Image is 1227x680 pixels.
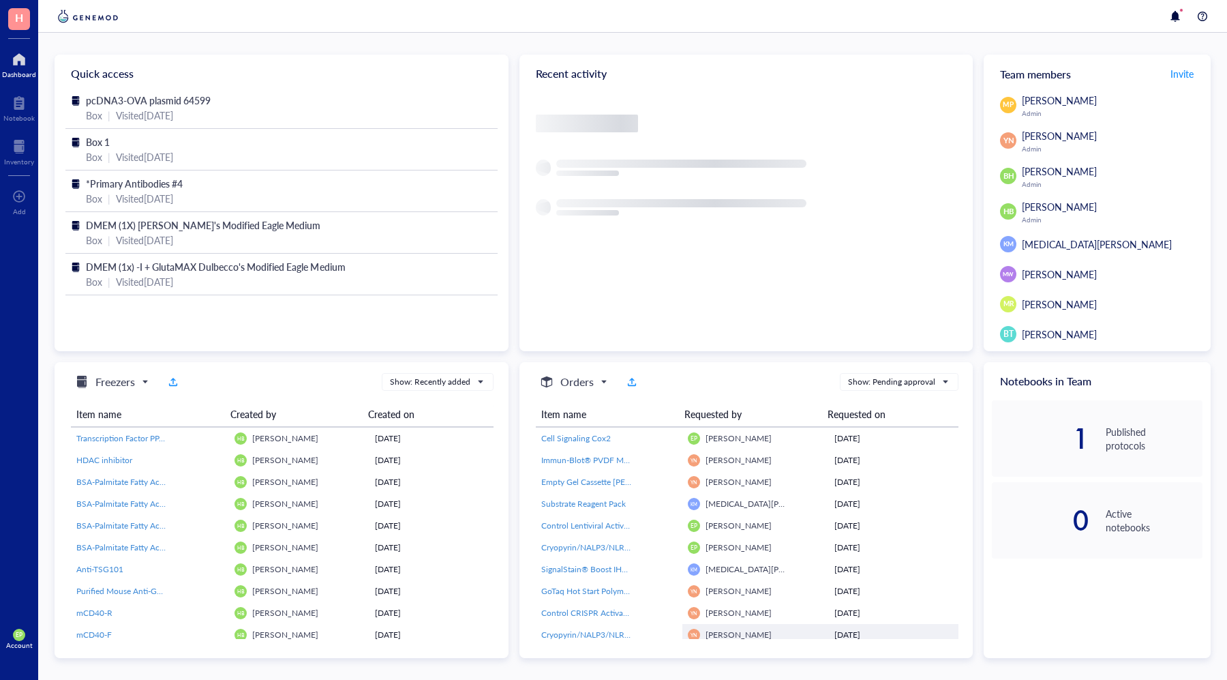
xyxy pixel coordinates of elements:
[1003,299,1014,309] span: MR
[706,498,837,509] span: [MEDICAL_DATA][PERSON_NAME]
[519,55,973,93] div: Recent activity
[1022,109,1202,117] div: Admin
[76,585,224,597] a: Purified Mouse Anti-GM130
[2,48,36,78] a: Dashboard
[984,362,1211,400] div: Notebooks in Team
[691,435,697,442] span: EP
[834,585,952,597] div: [DATE]
[984,55,1211,93] div: Team members
[536,402,679,427] th: Item name
[375,476,488,488] div: [DATE]
[1170,67,1194,80] span: Invite
[225,402,363,427] th: Created by
[541,585,677,597] a: GoTaq Hot Start Polymerase
[116,149,173,164] div: Visited [DATE]
[86,274,102,289] div: Box
[86,191,102,206] div: Box
[691,610,697,616] span: YN
[4,136,34,166] a: Inventory
[541,476,677,488] a: Empty Gel Cassette [PERSON_NAME], mini, 1.5 mm, 10 well
[706,585,772,597] span: [PERSON_NAME]
[76,607,224,619] a: mCD40-R
[76,476,224,488] a: BSA-Palmitate Fatty Acid Complex
[86,218,320,232] span: DMEM (1X) [PERSON_NAME]'s Modified Eagle Medium
[252,520,318,531] span: [PERSON_NAME]
[237,435,244,441] span: HB
[375,454,488,467] div: [DATE]
[541,585,642,597] span: GoTaq Hot Start Polymerase
[1022,297,1097,311] span: [PERSON_NAME]
[237,544,244,550] span: HB
[116,233,173,248] div: Visited [DATE]
[834,607,952,619] div: [DATE]
[1003,239,1014,249] span: KM
[834,542,952,554] div: [DATE]
[76,498,200,509] span: BSA-Palmitate Fatty Acid Complex
[86,108,102,123] div: Box
[541,498,677,510] a: Substrate Reagent Pack
[541,542,753,553] span: Cryopyrin/NALP3/NLRP3 Lentiviral Activation Particles (m)
[706,607,772,619] span: [PERSON_NAME]
[375,563,488,576] div: [DATE]
[1106,507,1202,534] div: Active notebooks
[252,498,318,509] span: [PERSON_NAME]
[108,149,110,164] div: |
[76,607,112,619] span: mCD40-R
[237,566,244,572] span: HB
[237,522,244,529] span: HB
[252,629,318,640] span: [PERSON_NAME]
[1003,100,1014,110] span: MP
[1022,164,1097,178] span: [PERSON_NAME]
[76,520,200,531] span: BSA-Palmitate Fatty Acid Complex
[86,177,183,190] span: *Primary Antibodies #4
[1022,216,1202,224] div: Admin
[541,498,626,509] span: Substrate Reagent Pack
[116,191,173,206] div: Visited [DATE]
[116,274,173,289] div: Visited [DATE]
[541,607,677,619] a: Control CRISPR Activation Plasmid
[76,629,224,641] a: mCD40-F
[706,629,772,640] span: [PERSON_NAME]
[108,191,110,206] div: |
[691,457,697,463] span: YN
[6,641,33,649] div: Account
[363,402,483,427] th: Created on
[706,454,772,466] span: [PERSON_NAME]
[86,149,102,164] div: Box
[1022,145,1202,153] div: Admin
[252,563,318,575] span: [PERSON_NAME]
[237,588,244,594] span: HB
[3,114,35,122] div: Notebook
[541,454,766,466] span: Immun-Blot® PVDF Membrane, Roll, 26 cm x 3.3 m, 1620177
[252,607,318,619] span: [PERSON_NAME]
[822,402,948,427] th: Requested on
[541,476,760,488] span: Empty Gel Cassette [PERSON_NAME], mini, 1.5 mm, 10 well
[541,432,677,445] a: Cell Signaling Cox2
[706,432,772,444] span: [PERSON_NAME]
[375,432,488,445] div: [DATE]
[1003,171,1014,182] span: BH
[76,432,224,445] a: Transcription Factor PPAR Competitor dsDNA
[541,563,746,575] span: SignalStain® Boost IHC Detection Reagent (HRP, Rabbit)
[76,454,224,467] a: HDAC inhibitor
[86,233,102,248] div: Box
[834,454,952,467] div: [DATE]
[3,92,35,122] a: Notebook
[252,585,318,597] span: [PERSON_NAME]
[1022,200,1097,213] span: [PERSON_NAME]
[86,260,346,274] span: DMEM (1x) -I + GlutaMAX Dulbecco's Modified Eagle Medium
[541,563,677,576] a: SignalStain® Boost IHC Detection Reagent (HRP, Rabbit)
[116,108,173,123] div: Visited [DATE]
[834,476,952,488] div: [DATE]
[237,479,244,485] span: HB
[76,542,224,554] a: BSA-Palmitate Fatty Acid Complex
[76,454,132,466] span: HDAC inhibitor
[108,108,110,123] div: |
[1022,267,1097,281] span: [PERSON_NAME]
[55,8,121,25] img: genemod-logo
[706,563,837,575] span: [MEDICAL_DATA][PERSON_NAME]
[95,374,135,390] h5: Freezers
[55,55,509,93] div: Quick access
[834,432,952,445] div: [DATE]
[1003,206,1014,218] span: HB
